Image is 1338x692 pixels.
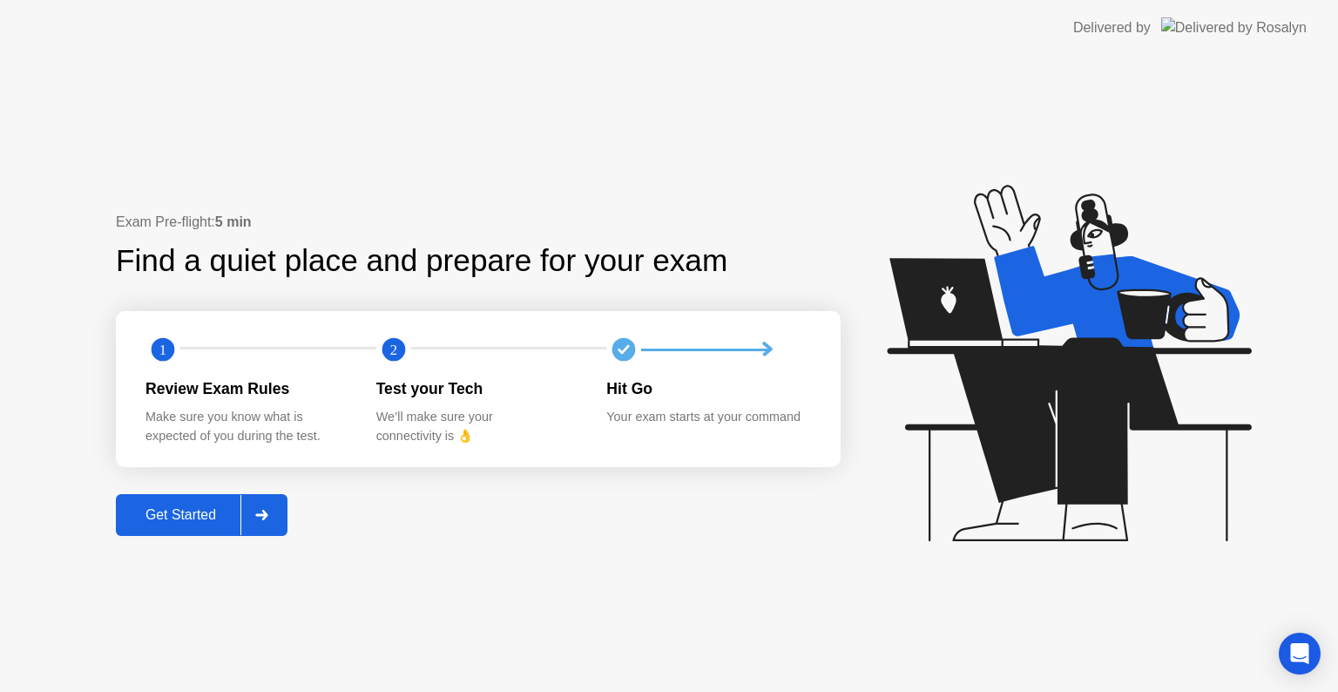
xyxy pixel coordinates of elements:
[1161,17,1307,37] img: Delivered by Rosalyn
[121,507,240,523] div: Get Started
[1073,17,1151,38] div: Delivered by
[390,342,397,358] text: 2
[606,408,809,427] div: Your exam starts at your command
[116,494,287,536] button: Get Started
[376,377,579,400] div: Test your Tech
[159,342,166,358] text: 1
[116,238,730,284] div: Find a quiet place and prepare for your exam
[116,212,841,233] div: Exam Pre-flight:
[215,214,252,229] b: 5 min
[1279,633,1321,675] div: Open Intercom Messenger
[606,377,809,400] div: Hit Go
[145,408,348,445] div: Make sure you know what is expected of you during the test.
[145,377,348,400] div: Review Exam Rules
[376,408,579,445] div: We’ll make sure your connectivity is 👌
